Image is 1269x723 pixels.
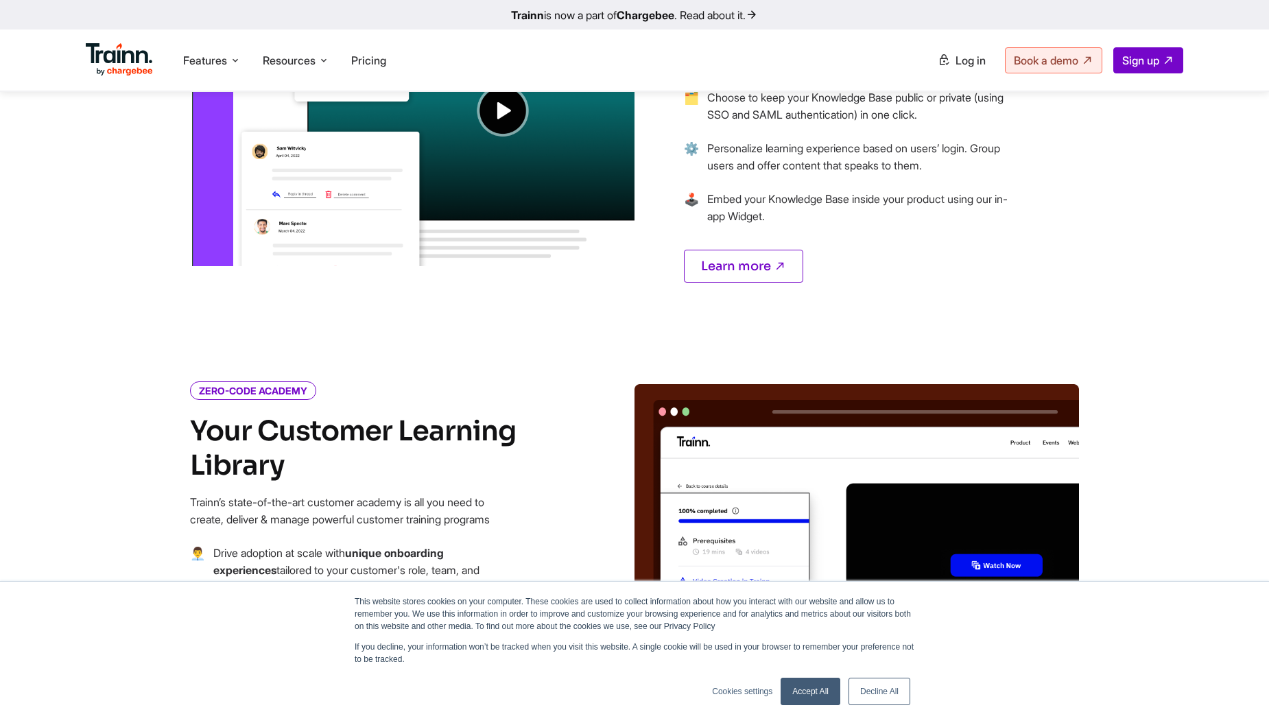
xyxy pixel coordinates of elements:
span: → [684,89,699,140]
img: Trainn Logo [86,43,153,76]
a: Book a demo [1005,47,1102,73]
span: Log in [956,54,986,67]
b: Trainn [511,8,544,22]
a: Log in [929,48,994,73]
a: Cookies settings [712,685,772,698]
span: → [684,140,699,191]
p: Drive adoption at scale with tailored to your customer's role, team, and company needs. [213,545,519,596]
a: Accept All [781,678,840,705]
p: If you decline, your information won’t be tracked when you visit this website. A single cookie wi... [355,641,914,665]
h4: Your Customer Learning Library [190,414,519,483]
span: Book a demo [1014,54,1078,67]
span: → [190,545,205,613]
i: ZERO-CODE ACADEMY [190,381,316,400]
span: → [684,191,699,241]
a: Decline All [849,678,910,705]
p: Personalize learning experience based on users’ login. Group users and offer content that speaks ... [707,140,1013,174]
a: Learn more [684,250,803,283]
a: Sign up [1113,47,1183,73]
p: Embed your Knowledge Base inside your product using our in-app Widget. [707,191,1013,225]
b: unique onboarding experiences [213,546,444,577]
a: Pricing [351,54,386,67]
span: Features [183,53,227,68]
span: Sign up [1122,54,1159,67]
b: Chargebee [617,8,674,22]
p: Trainn’s state-of-the-art customer academy is all you need to create, deliver & manage powerful c... [190,494,519,528]
span: Resources [263,53,316,68]
p: Choose to keep your Knowledge Base public or private (using SSO and SAML authentication) in one c... [707,89,1013,123]
p: This website stores cookies on your computer. These cookies are used to collect information about... [355,595,914,632]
